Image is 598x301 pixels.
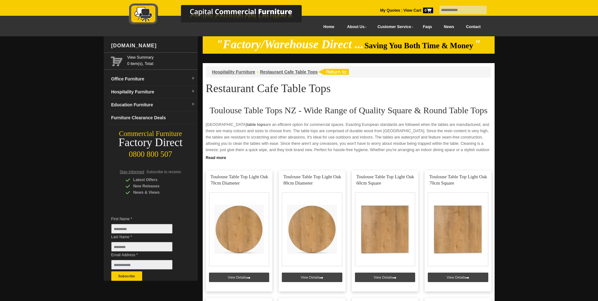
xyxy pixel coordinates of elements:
[120,170,144,174] span: Stay Informed
[257,69,258,75] li: ›
[318,69,349,75] img: return to
[146,170,182,174] span: Subscribe to receive:
[364,41,473,50] span: Saving You Both Time & Money
[340,20,370,34] a: About Us
[206,106,491,115] h2: Toulouse Table Tops NZ - Wide Range of Quality Square & Round Table Tops
[111,252,182,258] span: Email Address *
[104,129,198,138] div: Commercial Furniture
[109,36,198,55] div: [DOMAIN_NAME]
[111,216,182,222] span: First Name *
[109,98,198,111] a: Education Furnituredropdown
[460,20,486,34] a: Contact
[127,54,195,61] a: View Summary
[109,73,198,86] a: Office Furnituredropdown
[402,8,433,13] a: View Cart0
[127,54,195,66] span: 0 item(s), Total:
[216,38,363,51] em: "Factory/Warehouse Direct ...
[438,20,460,34] a: News
[191,103,195,106] img: dropdown
[206,82,491,94] h1: Restaurant Cafe Table Tops
[112,3,332,26] img: Capital Commercial Furniture Logo
[260,69,318,74] a: Restaurant Cafe Table Tops
[125,189,185,196] div: News & Views
[247,122,265,127] strong: table tops
[111,242,172,251] input: Last Name *
[203,153,495,161] a: Click to read more
[109,111,198,124] a: Furniture Clearance Deals
[206,121,491,159] p: [GEOGRAPHIC_DATA] are an efficient option for commercial spaces. Exacting European standards are ...
[370,20,417,34] a: Customer Service
[111,234,182,240] span: Last Name *
[417,20,438,34] a: Faqs
[380,8,400,13] a: My Quotes
[109,86,198,98] a: Hospitality Furnituredropdown
[212,69,255,74] a: Hospitality Furniture
[125,177,185,183] div: Latest Offers
[125,183,185,189] div: New Releases
[104,138,198,147] div: Factory Direct
[111,224,172,233] input: First Name *
[191,90,195,93] img: dropdown
[423,8,433,13] span: 0
[111,271,142,281] button: Subscribe
[104,147,198,159] div: 0800 800 507
[112,3,332,28] a: Capital Commercial Furniture Logo
[111,260,172,269] input: Email Address *
[404,8,433,13] strong: View Cart
[474,38,481,51] em: "
[191,77,195,80] img: dropdown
